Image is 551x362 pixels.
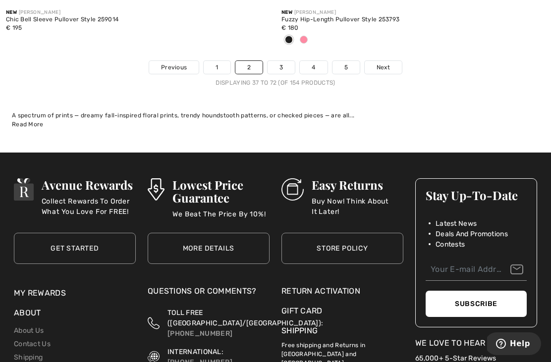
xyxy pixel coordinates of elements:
[149,61,199,74] a: Previous
[365,61,402,74] a: Next
[281,233,403,264] a: Store Policy
[281,285,403,297] a: Return Activation
[281,305,403,317] a: Gift Card
[281,32,296,49] div: Black
[12,121,44,128] span: Read More
[14,340,51,348] a: Contact Us
[6,24,22,31] span: € 195
[14,353,43,362] a: Shipping
[332,61,360,74] a: 5
[281,24,299,31] span: € 180
[6,16,270,23] div: Chic Bell Sleeve Pullover Style 259014
[487,332,541,357] iframe: Opens a widget where you can find more information
[281,16,545,23] div: Fuzzy Hip-Length Pullover Style 253793
[42,196,136,216] p: Collect Rewards To Order What You Love For FREE!
[377,63,390,72] span: Next
[436,218,477,229] span: Latest News
[436,239,465,250] span: Contests
[426,259,527,281] input: Your E-mail Address
[281,9,545,16] div: [PERSON_NAME]
[235,61,263,74] a: 2
[415,337,537,349] div: We Love To Hear From You!
[436,229,508,239] span: Deals And Promotions
[167,309,323,327] span: TOLL FREE ([GEOGRAPHIC_DATA]/[GEOGRAPHIC_DATA]):
[148,285,270,302] div: Questions or Comments?
[426,189,527,202] h3: Stay Up-To-Date
[148,178,165,201] img: Lowest Price Guarantee
[204,61,230,74] a: 1
[6,9,17,15] span: New
[14,288,66,298] a: My Rewards
[312,196,403,216] p: Buy Now! Think About It Later!
[268,61,295,74] a: 3
[12,111,539,120] div: A spectrum of prints — dreamy fall-inspired floral prints, trendy houndstooth patterns, or checke...
[14,326,44,335] a: About Us
[281,326,318,335] a: Shipping
[14,307,136,324] div: About
[14,178,34,201] img: Avenue Rewards
[172,178,270,204] h3: Lowest Price Guarantee
[281,178,304,201] img: Easy Returns
[42,178,136,191] h3: Avenue Rewards
[148,308,160,339] img: Toll Free (Canada/US)
[172,209,270,229] p: We Beat The Price By 10%!
[426,291,527,317] button: Subscribe
[296,32,311,49] div: Blush
[161,63,187,72] span: Previous
[300,61,327,74] a: 4
[312,178,403,191] h3: Easy Returns
[14,233,136,264] a: Get Started
[167,329,232,338] a: [PHONE_NUMBER]
[167,348,223,356] span: INTERNATIONAL:
[148,233,270,264] a: More Details
[6,9,270,16] div: [PERSON_NAME]
[281,9,292,15] span: New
